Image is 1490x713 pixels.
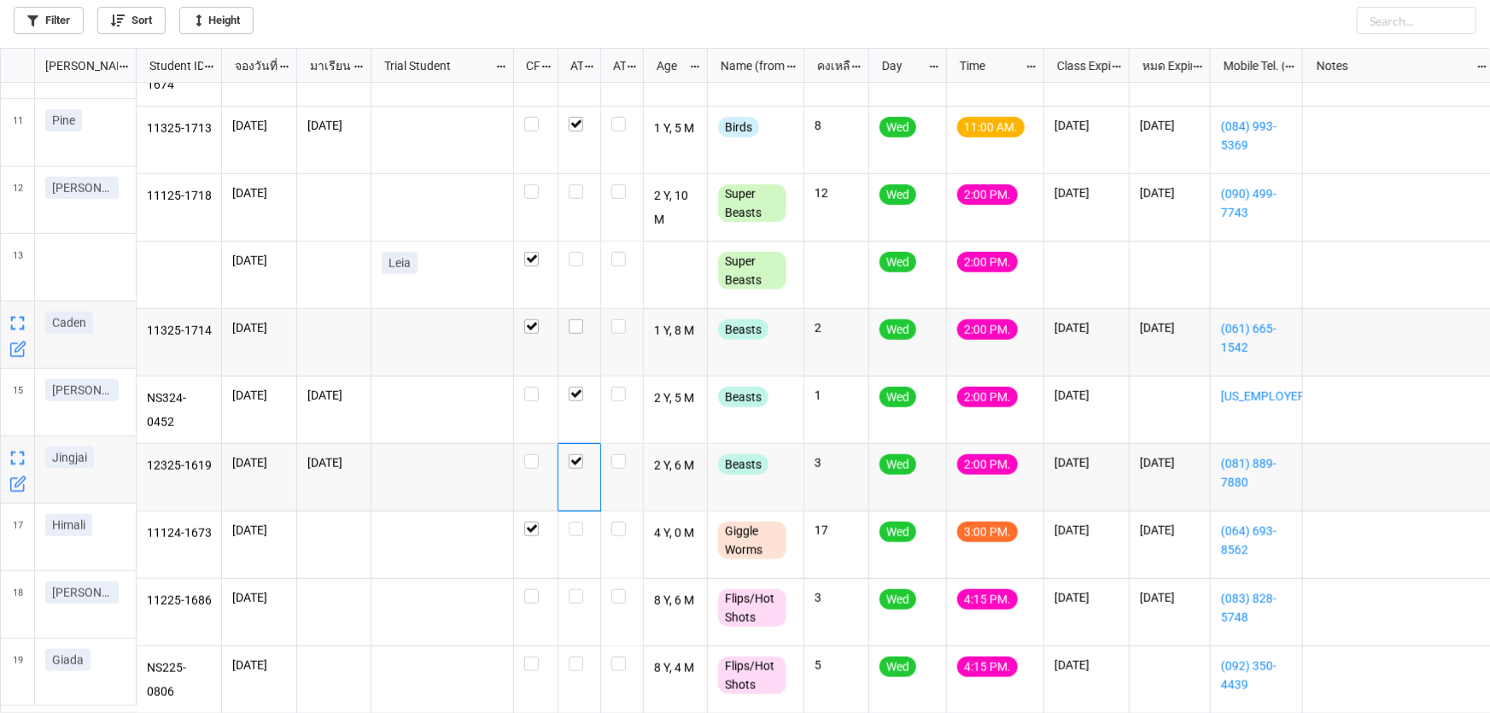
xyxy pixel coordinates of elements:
div: 2:00 PM. [957,387,1018,407]
div: Birds [718,117,759,137]
p: [DATE] [1055,319,1119,336]
div: Wed [879,522,916,542]
span: 19 [13,639,23,705]
div: Day [872,56,928,75]
div: Wed [879,184,916,205]
p: [DATE] [232,454,286,471]
p: [DATE] [1140,589,1200,606]
p: [DATE] [1055,657,1119,674]
div: Wed [879,387,916,407]
p: 12325-1619 [147,454,212,478]
a: [US_EMPLOYER_IDENTIFICATION_NUMBER] [1221,387,1292,406]
p: [PERSON_NAME] [52,382,112,399]
p: Giada [52,652,84,669]
span: 11 [13,99,23,166]
p: Caden [52,314,86,331]
p: [DATE] [1055,454,1119,471]
p: 3 [815,589,858,606]
a: (064) 693-8562 [1221,522,1292,559]
p: 11124-1673 [147,522,212,546]
div: Class Expiration [1047,56,1111,75]
p: 1 Y, 5 M [654,117,698,141]
p: 11325-1713 [147,117,212,141]
p: NS324-0452 [147,387,212,433]
div: Wed [879,252,916,272]
div: 2:00 PM. [957,454,1018,475]
p: [DATE] [1055,117,1119,134]
div: Wed [879,657,916,677]
div: 4:15 PM. [957,589,1018,610]
p: [PERSON_NAME] [52,179,112,196]
div: 4:15 PM. [957,657,1018,677]
p: 1 [815,387,858,404]
div: Wed [879,454,916,475]
span: 15 [13,369,23,435]
div: มาเรียน [300,56,354,75]
div: Time [950,56,1025,75]
div: 2:00 PM. [957,319,1018,340]
div: Wed [879,117,916,137]
div: Beasts [718,454,768,475]
p: 11225-1686 [147,589,212,613]
a: (084) 993-5369 [1221,117,1292,155]
p: 2 Y, 10 M [654,184,698,231]
div: ATT [560,56,584,75]
a: Height [179,7,254,34]
span: 18 [13,571,23,638]
a: (090) 499-7743 [1221,184,1292,222]
p: [DATE] [1140,319,1200,336]
a: Sort [97,7,166,34]
div: Super Beasts [718,184,786,222]
div: 11:00 AM. [957,117,1025,137]
div: 2:00 PM. [957,252,1018,272]
div: ATK [603,56,627,75]
p: [PERSON_NAME] [52,584,112,601]
p: 3 [815,454,858,471]
div: Flips/Hot Shots [718,589,786,627]
p: 5 [815,657,858,674]
p: [DATE] [232,589,286,606]
p: [DATE] [1140,117,1200,134]
a: Filter [14,7,84,34]
p: [DATE] [232,117,286,134]
a: (061) 665-1542 [1221,319,1292,357]
p: 2 Y, 6 M [654,454,698,478]
p: [DATE] [232,387,286,404]
div: [PERSON_NAME] Name [35,56,118,75]
a: (081) 889-7880 [1221,454,1292,492]
div: Giggle Worms [718,522,786,559]
p: [DATE] [1140,522,1200,539]
p: [DATE] [232,522,286,539]
p: [DATE] [232,319,286,336]
p: [DATE] [307,117,360,134]
p: NS225-0806 [147,657,212,703]
a: (092) 350-4439 [1221,657,1292,694]
p: [DATE] [1140,184,1200,202]
p: 8 Y, 6 M [654,589,698,613]
p: [DATE] [232,184,286,202]
div: Flips/Hot Shots [718,657,786,694]
div: Mobile Tel. (from Nick Name) [1213,56,1284,75]
div: หมด Expired date (from [PERSON_NAME] Name) [1132,56,1192,75]
p: 8 Y, 4 M [654,657,698,681]
p: 17 [815,522,858,539]
div: 3:00 PM. [957,522,1018,542]
p: [DATE] [307,454,360,471]
p: 12 [815,184,858,202]
div: Wed [879,319,916,340]
div: CF [516,56,540,75]
div: Wed [879,589,916,610]
div: Age [646,56,690,75]
div: Beasts [718,387,768,407]
p: 11325-1714 [147,319,212,343]
div: grid [1,49,137,83]
p: 11125-1718 [147,184,212,208]
p: 4 Y, 0 M [654,522,698,546]
a: (083) 828-5748 [1221,589,1292,627]
span: 12 [13,167,23,233]
div: Student ID (from [PERSON_NAME] Name) [139,56,203,75]
p: [DATE] [1055,522,1119,539]
p: Jingjai [52,449,87,466]
div: จองวันที่ [225,56,279,75]
p: [DATE] [232,252,286,269]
